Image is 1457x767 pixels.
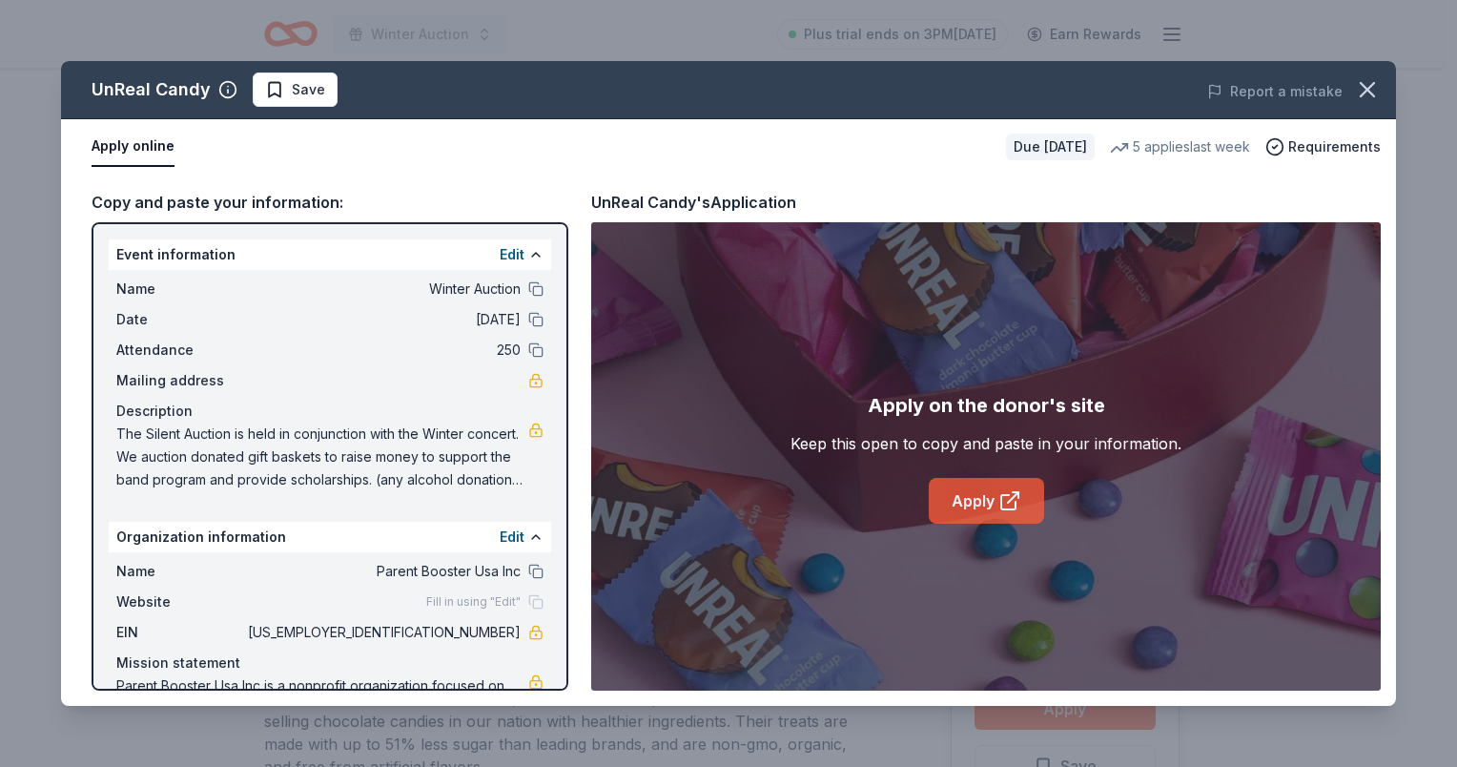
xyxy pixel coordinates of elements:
span: Parent Booster Usa Inc is a nonprofit organization focused on education. It is based in [GEOGRAPH... [116,674,528,743]
a: Apply [929,478,1044,524]
span: Website [116,591,244,613]
button: Edit [500,243,524,266]
span: Mailing address [116,369,244,392]
div: UnReal Candy's Application [591,190,796,215]
button: Apply online [92,127,174,167]
span: [DATE] [244,308,521,331]
div: Mission statement [116,652,544,674]
span: The Silent Auction is held in conjunction with the Winter concert. We auction donated gift basket... [116,423,528,491]
div: Description [116,400,544,423]
span: Name [116,278,244,301]
span: EIN [116,621,244,644]
button: Save [253,73,338,107]
span: Requirements [1288,135,1381,158]
span: [US_EMPLOYER_IDENTIFICATION_NUMBER] [244,621,521,644]
div: Organization information [109,522,551,552]
div: UnReal Candy [92,74,211,105]
div: Copy and paste your information: [92,190,568,215]
button: Edit [500,526,524,549]
div: 5 applies last week [1110,135,1250,158]
div: Apply on the donor's site [868,390,1105,421]
span: 250 [244,339,521,362]
span: Parent Booster Usa Inc [244,560,521,583]
span: Fill in using "Edit" [426,594,521,610]
button: Report a mistake [1207,80,1343,103]
span: Winter Auction [244,278,521,301]
span: Name [116,560,244,583]
div: Due [DATE] [1006,134,1095,160]
span: Date [116,308,244,331]
button: Requirements [1265,135,1381,158]
div: Event information [109,239,551,270]
span: Attendance [116,339,244,362]
div: Keep this open to copy and paste in your information. [790,432,1181,455]
span: Save [292,78,325,101]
